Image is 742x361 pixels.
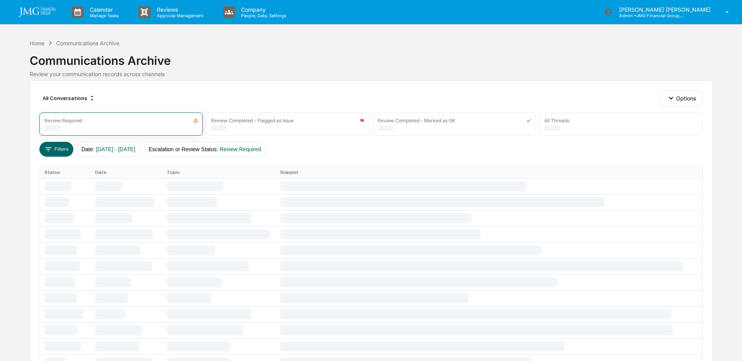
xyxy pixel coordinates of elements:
[151,6,208,13] p: Reviews
[211,118,294,123] div: Review Completed - Flagged as Issue
[660,90,703,106] button: Options
[91,166,162,178] th: Date
[96,146,135,152] span: [DATE] - [DATE]
[144,142,266,157] button: Escalation or Review Status:Review Required
[220,146,261,152] span: Review Required
[235,13,290,18] p: People, Data, Settings
[83,13,123,18] p: Manage Tasks
[56,40,119,46] div: Communications Archive
[378,118,455,123] div: Review Completed - Marked as OK
[30,40,44,46] div: Home
[76,142,140,157] button: Date:[DATE] - [DATE]
[39,92,98,104] div: All Conversations
[193,118,198,123] img: icon
[613,6,714,13] p: [PERSON_NAME] [PERSON_NAME]
[151,13,208,18] p: Approval Management
[30,47,712,68] div: Communications Archive
[83,6,123,13] p: Calendar
[40,166,91,178] th: Status
[360,118,364,123] img: icon
[162,166,275,178] th: Topic
[275,166,702,178] th: Snippet
[613,13,685,18] p: Admin • JMG Financial Group, Ltd.
[235,6,290,13] p: Company
[39,142,73,157] button: Filters
[526,118,531,123] img: icon
[30,71,712,77] div: Review your communication records across channels
[544,118,569,123] div: All Threads
[44,118,82,123] div: Review Required
[19,7,56,17] img: logo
